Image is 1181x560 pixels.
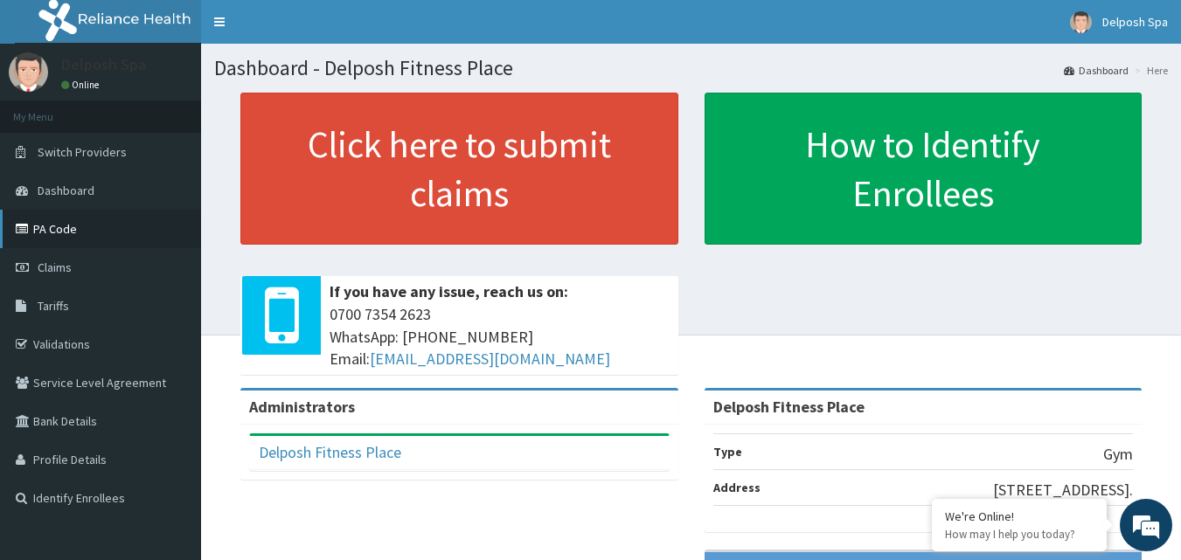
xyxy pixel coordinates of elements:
[249,397,355,417] b: Administrators
[214,57,1168,80] h1: Dashboard - Delposh Fitness Place
[1102,14,1168,30] span: Delposh Spa
[945,527,1094,542] p: How may I help you today?
[259,442,401,462] a: Delposh Fitness Place
[38,298,69,314] span: Tariffs
[1130,63,1168,78] li: Here
[945,508,1094,524] div: We're Online!
[1103,443,1133,466] p: Gym
[713,480,761,495] b: Address
[370,349,610,369] a: [EMAIL_ADDRESS][DOMAIN_NAME]
[240,93,678,245] a: Click here to submit claims
[993,479,1133,501] p: [STREET_ADDRESS].
[38,144,127,160] span: Switch Providers
[61,79,103,91] a: Online
[1064,63,1129,78] a: Dashboard
[38,259,72,275] span: Claims
[61,57,146,73] p: Delposh Spa
[713,397,865,417] strong: Delposh Fitness Place
[705,93,1143,245] a: How to Identify Enrollees
[713,444,742,460] b: Type
[9,52,48,92] img: User Image
[330,303,670,370] span: 0700 7354 2623 WhatsApp: [PHONE_NUMBER] Email:
[1070,11,1092,33] img: User Image
[330,281,568,301] b: If you have any issue, reach us on:
[38,183,94,198] span: Dashboard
